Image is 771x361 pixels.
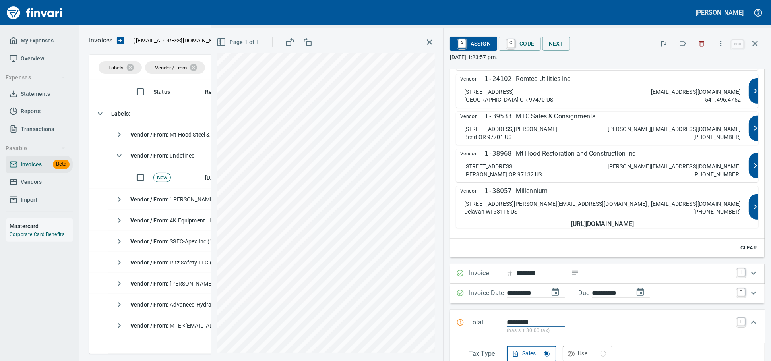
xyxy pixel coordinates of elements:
[456,186,758,228] button: Vendor1-38057Millennium[STREET_ADDRESS][PERSON_NAME]Delavan WI 53115 US[EMAIL_ADDRESS][DOMAIN_NAM...
[549,39,564,49] span: Next
[464,133,511,141] p: Bend OR 97701 US
[6,50,73,68] a: Overview
[130,131,170,138] strong: Vendor / From :
[651,88,741,96] p: [EMAIL_ADDRESS][DOMAIN_NAME]
[557,200,741,208] p: [EMAIL_ADDRESS][DOMAIN_NAME] ; [EMAIL_ADDRESS][DOMAIN_NAME]
[460,220,745,228] h5: [URL][DOMAIN_NAME]
[2,141,69,156] button: Payable
[21,106,41,116] span: Reports
[469,268,507,279] p: Invoice
[130,196,170,203] strong: Vendor / From :
[693,133,741,141] p: [PHONE_NUMBER]
[6,85,73,103] a: Statements
[21,54,44,64] span: Overview
[469,318,507,335] p: Total
[130,322,170,329] strong: Vendor / From :
[6,73,66,83] span: Expenses
[130,280,170,287] strong: Vendor / From :
[736,242,761,254] button: Clear
[460,74,484,84] span: Vendor
[130,217,170,224] strong: Vendor / From :
[215,35,262,50] button: Page 1 of 1
[145,61,205,74] div: Vendor / From
[89,36,112,45] p: Invoices
[542,37,570,51] button: Next
[450,284,765,303] div: Expand
[130,153,170,159] strong: Vendor / From :
[484,112,511,121] p: 1-39533
[484,74,511,84] p: 1-24102
[522,349,550,359] div: Sales
[21,124,54,134] span: Transactions
[6,120,73,138] a: Transactions
[674,35,692,52] button: Labels
[712,35,730,52] button: More
[450,53,765,61] p: [DATE] 1:23:57 pm.
[732,40,744,48] a: esc
[507,327,732,335] p: (basis + $0.00 tax)
[218,37,259,47] span: Page 1 of 1
[608,125,741,133] p: [PERSON_NAME][EMAIL_ADDRESS][DOMAIN_NAME]
[130,322,278,329] span: MTE <[EMAIL_ADDRESS][DOMAIN_NAME]>
[450,264,765,284] div: Expand
[153,87,170,97] span: Status
[112,36,128,45] button: Upload an Invoice
[6,191,73,209] a: Import
[456,74,758,108] button: Vendor1-24102Romtec Utilities Inc[STREET_ADDRESS][GEOGRAPHIC_DATA] OR 97470 US[EMAIL_ADDRESS][DOM...
[135,37,227,44] span: [EMAIL_ADDRESS][DOMAIN_NAME]
[460,149,484,158] span: Vendor
[21,177,42,187] span: Vendors
[205,87,239,97] span: Received
[450,37,497,51] button: AAssign
[99,61,142,74] div: Labels
[450,310,765,343] div: Expand
[693,170,741,178] p: [PHONE_NUMBER]
[130,153,195,159] span: undefined
[456,149,758,182] button: Vendor1-38968Mt Hood Restoration and Construction Inc[STREET_ADDRESS][PERSON_NAME] OR 97132 US[PE...
[469,288,507,299] p: Invoice Date
[153,87,180,97] span: Status
[456,112,758,145] button: Vendor1-39533MTC Sales & Consignments[STREET_ADDRESS][PERSON_NAME]Bend OR 97701 US[PERSON_NAME][E...
[578,288,616,298] p: Due
[130,238,170,245] strong: Vendor / From :
[696,8,744,17] h5: [PERSON_NAME]
[578,349,606,359] div: Use
[89,36,112,45] nav: breadcrumb
[694,6,746,19] button: [PERSON_NAME]
[464,208,518,216] p: Delavan WI 53115 US
[499,37,541,51] button: CCode
[10,222,73,230] h6: Mastercard
[507,39,515,48] a: C
[655,35,672,52] button: Flag
[464,96,553,104] p: [GEOGRAPHIC_DATA] OR 97470 US
[154,174,170,181] span: New
[5,3,64,22] img: Finvari
[202,166,246,189] td: [DATE]
[484,186,511,196] p: 1-38057
[6,143,66,153] span: Payable
[130,280,397,287] span: [PERSON_NAME] <[PERSON_NAME][EMAIL_ADDRESS][PERSON_NAME][DOMAIN_NAME]>
[130,301,170,308] strong: Vendor / From :
[516,149,636,158] p: Mt Hood Restoration and Construction Inc
[546,283,565,302] button: change date
[108,65,124,71] span: Labels
[130,301,286,308] span: Advanced Hydraulic Supply Co. LLC (1-10020)
[460,112,484,121] span: Vendor
[693,208,741,216] p: [PHONE_NUMBER]
[737,268,745,276] a: I
[130,259,235,266] span: Ritz Safety LLC (1-23857)
[737,288,745,296] a: D
[456,37,491,50] span: Assign
[21,89,50,99] span: Statements
[21,160,42,170] span: Invoices
[460,186,484,196] span: Vendor
[608,162,741,170] p: [PERSON_NAME][EMAIL_ADDRESS][DOMAIN_NAME]
[6,102,73,120] a: Reports
[128,37,229,44] p: ( )
[484,149,511,158] p: 1-38968
[505,37,535,50] span: Code
[6,173,73,191] a: Vendors
[464,88,514,96] p: [STREET_ADDRESS]
[730,34,765,53] span: Close invoice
